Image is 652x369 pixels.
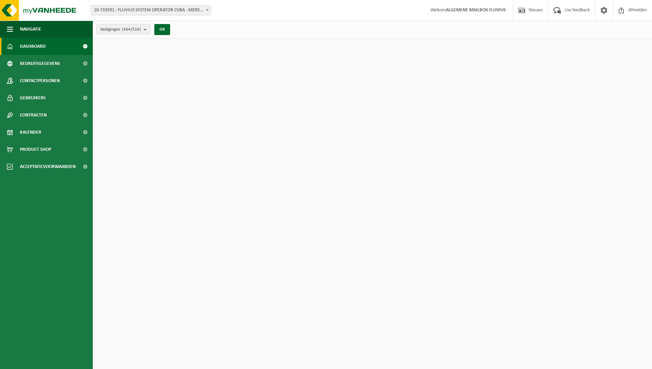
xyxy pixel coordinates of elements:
span: Kalender [20,124,41,141]
span: Contactpersonen [20,72,60,89]
span: Dashboard [20,38,46,55]
span: Navigatie [20,21,41,38]
span: Gebruikers [20,89,46,107]
button: Vestigingen(364/516) [96,24,150,34]
span: Contracten [20,107,47,124]
span: Bedrijfsgegevens [20,55,60,72]
span: Product Shop [20,141,51,158]
span: Vestigingen [100,24,141,35]
span: Acceptatievoorwaarden [20,158,76,175]
span: 10-733591 - FLUVIUS SYSTEM OPERATOR CVBA - MERELBEKE-MELLE [91,5,211,15]
strong: ALGEMENE MAILBOX FLUVIUS [446,8,506,13]
count: (364/516) [122,27,141,32]
button: OK [154,24,170,35]
span: 10-733591 - FLUVIUS SYSTEM OPERATOR CVBA - MERELBEKE-MELLE [91,5,211,15]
